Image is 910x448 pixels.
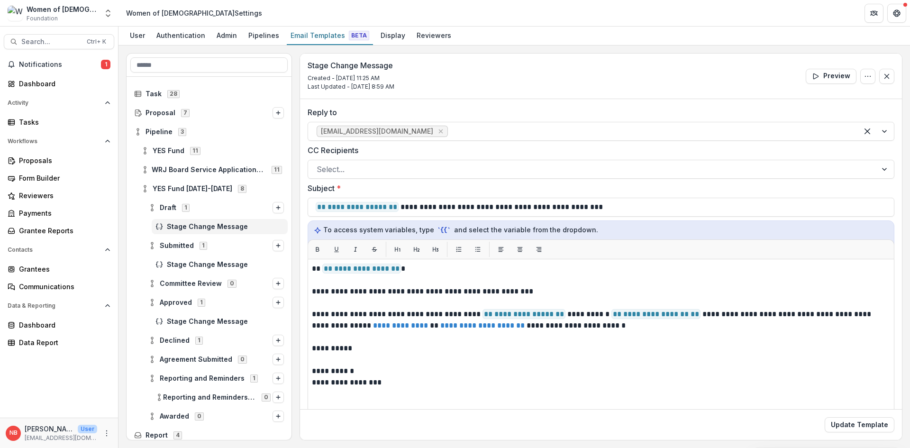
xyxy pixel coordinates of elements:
[349,31,369,40] span: Beta
[8,100,101,106] span: Activity
[19,226,107,236] div: Grantee Reports
[4,188,114,203] a: Reviewers
[19,173,107,183] div: Form Builder
[4,242,114,257] button: Open Contacts
[160,299,192,307] span: Approved
[19,61,101,69] span: Notifications
[25,434,97,442] p: [EMAIL_ADDRESS][DOMAIN_NAME]
[245,27,283,45] a: Pipelines
[367,242,382,257] button: Strikethrough
[4,114,114,130] a: Tasks
[428,242,443,257] button: H3
[137,143,288,158] div: YES Fund11
[167,90,180,98] span: 28
[377,28,409,42] div: Display
[238,185,246,192] span: 8
[531,242,546,257] button: Align right
[145,295,288,310] div: Approved1Options
[153,27,209,45] a: Authentication
[146,109,175,117] span: Proposal
[308,74,394,82] p: Created - [DATE] 11:25 AM
[145,352,288,367] div: Agreement Submitted0Options
[308,82,394,91] p: Last Updated - [DATE] 8:59 AM
[195,337,203,344] span: 1
[152,314,288,329] div: Stage Change Message
[887,4,906,23] button: Get Help
[152,219,288,234] div: Stage Change Message
[198,299,205,306] span: 1
[493,242,509,257] button: Align left
[181,109,190,117] span: 7
[227,280,237,287] span: 0
[153,147,184,155] span: YES Fund
[163,393,256,402] span: Reporting and Reminders [DATE]-[DATE] Grantee Blog
[146,128,173,136] span: Pipeline
[4,153,114,168] a: Proposals
[160,280,222,288] span: Committee Review
[101,60,110,69] span: 1
[190,147,200,155] span: 11
[160,204,176,212] span: Draft
[146,431,168,439] span: Report
[101,428,112,439] button: More
[8,6,23,21] img: Women of Reform Judaism
[173,431,182,439] span: 4
[126,27,149,45] a: User
[19,282,107,292] div: Communications
[4,34,114,49] button: Search...
[130,86,288,101] div: Task28
[160,242,194,250] span: Submitted
[860,69,875,84] button: Options
[806,69,856,84] button: Preview
[25,424,74,434] p: [PERSON_NAME]
[273,335,284,346] button: Options
[126,28,149,42] div: User
[4,223,114,238] a: Grantee Reports
[160,412,189,421] span: Awarded
[122,6,266,20] nav: breadcrumb
[879,69,894,84] button: Close
[167,261,284,269] span: Stage Change Message
[413,28,455,42] div: Reviewers
[321,128,433,136] span: [EMAIL_ADDRESS][DOMAIN_NAME]
[145,371,288,386] div: Reporting and Reminders1Options
[512,242,528,257] button: Align center
[308,107,889,118] label: Reply to
[19,320,107,330] div: Dashboard
[182,204,190,211] span: 1
[27,4,98,14] div: Women of [DEMOGRAPHIC_DATA]
[153,28,209,42] div: Authentication
[409,242,424,257] button: H2
[19,208,107,218] div: Payments
[273,202,284,213] button: Options
[273,297,284,308] button: Options
[153,185,232,193] span: YES Fund [DATE]-[DATE]
[4,170,114,186] a: Form Builder
[390,242,405,257] button: H1
[167,223,284,231] span: Stage Change Message
[314,225,888,235] p: To access system variables, type and select the variable from the dropdown.
[238,356,247,363] span: 0
[310,242,325,257] button: Bold
[126,8,262,18] div: Women of [DEMOGRAPHIC_DATA] Settings
[287,28,373,42] div: Email Templates
[272,166,282,174] span: 11
[4,279,114,294] a: Communications
[213,28,241,42] div: Admin
[178,128,186,136] span: 3
[273,373,284,384] button: Options
[19,191,107,201] div: Reviewers
[19,338,107,347] div: Data Report
[9,430,18,436] div: Nicki Braun
[152,257,288,272] div: Stage Change Message
[101,4,115,23] button: Open entity switcher
[348,242,363,257] button: Italic
[436,225,452,235] code: `{{`
[245,28,283,42] div: Pipelines
[4,134,114,149] button: Open Workflows
[160,337,190,345] span: Declined
[273,278,284,289] button: Options
[145,333,288,348] div: Declined1Options
[4,76,114,91] a: Dashboard
[329,242,344,257] button: Underline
